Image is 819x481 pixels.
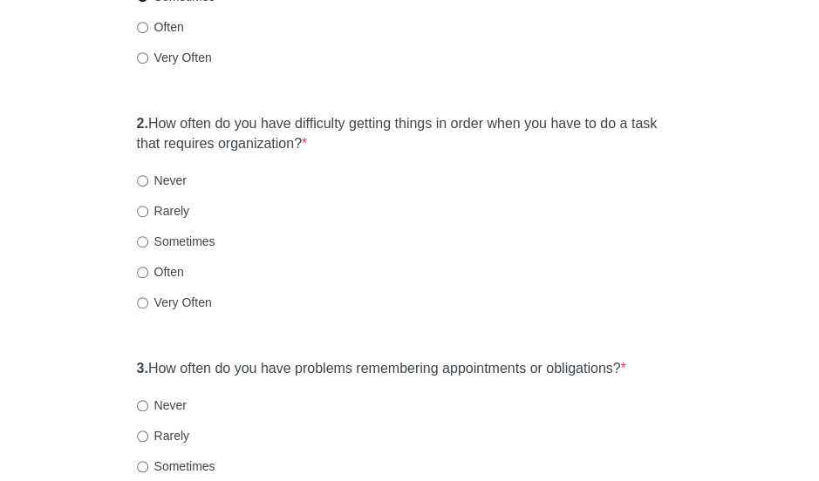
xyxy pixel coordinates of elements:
input: Rarely [137,206,148,217]
input: Very Often [137,297,148,308]
label: How often do you have problems remembering appointments or obligations? [137,359,626,379]
input: Often [137,267,148,278]
input: Sometimes [137,461,148,472]
input: Never [137,400,148,411]
input: Rarely [137,430,148,442]
label: Often [137,18,184,36]
label: How often do you have difficulty getting things in order when you have to do a task that requires... [137,114,683,154]
input: Often [137,22,148,33]
input: Sometimes [137,236,148,247]
label: Sometimes [137,457,215,475]
label: Very Often [137,49,212,66]
label: Rarely [137,427,189,444]
label: Never [137,172,187,189]
label: Never [137,396,187,414]
input: Very Often [137,52,148,64]
label: Sometimes [137,233,215,250]
strong: 3. [137,361,148,376]
label: Rarely [137,202,189,220]
strong: 2. [137,116,148,131]
label: Often [137,263,184,281]
label: Very Often [137,294,212,311]
input: Never [137,175,148,186]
